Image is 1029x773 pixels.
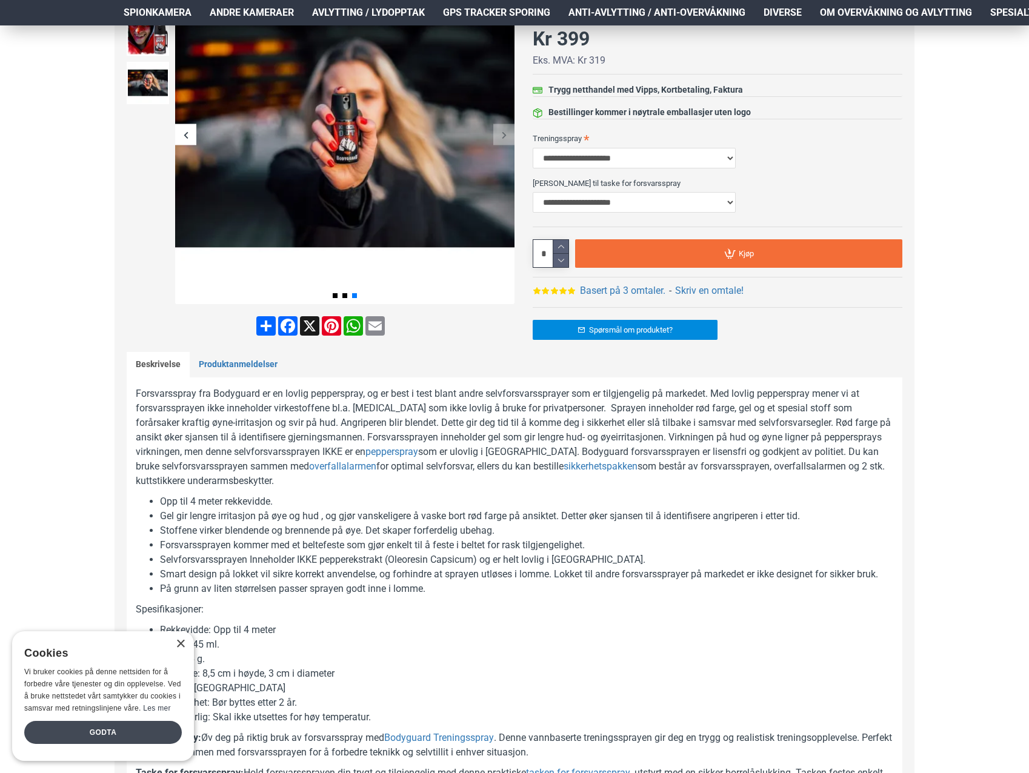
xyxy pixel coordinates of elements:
[384,731,494,745] a: Bodyguard Treningsspray
[533,128,902,148] label: Treningsspray
[580,284,665,298] a: Basert på 3 omtaler.
[136,386,893,488] p: Forsvarsspray fra Bodyguard er en lovlig pepperspray, og er best i test blant andre selvforsvarss...
[160,652,893,666] li: Vekt: 56 g.
[820,5,972,20] span: Om overvåkning og avlytting
[160,582,893,596] li: På grunn av liten størrelsen passer sprayen godt inne i lomme.
[564,459,638,474] a: sikkerhetspakken
[124,5,191,20] span: Spionkamera
[255,316,277,336] a: Share
[365,445,418,459] a: pepperspray
[533,320,718,340] a: Spørsmål om produktet?
[160,538,893,552] li: Forsvarssprayen kommer med et beltefeste som gjør enkelt til å feste i beltet for rask tilgjengel...
[160,666,893,681] li: Størrelse: 8,5 cm i høyde, 3 cm i diameter
[568,5,745,20] span: Anti-avlytting / Anti-overvåkning
[333,293,338,298] span: Go to slide 1
[143,704,170,712] a: Les mer, opens a new window
[24,721,182,744] div: Godta
[533,173,902,193] label: [PERSON_NAME] til taske for forsvarsspray
[160,567,893,582] li: Smart design på lokket vil sikre korrekt anvendelse, og forhindre at sprayen utløses i lomme. Lok...
[175,124,196,145] div: Previous slide
[675,284,744,298] a: Skriv en omtale!
[160,509,893,523] li: Gel gir lengre irritasjon på øye og hud , og gjør vanskeligere å vaske bort rød farge på ansiktet...
[127,352,190,377] a: Beskrivelse
[210,5,294,20] span: Andre kameraer
[160,681,893,695] li: Laget: I [GEOGRAPHIC_DATA]
[277,316,299,336] a: Facebook
[342,316,364,336] a: WhatsApp
[190,352,287,377] a: Produktanmeldelser
[160,695,893,710] li: Holdbarhet: Bør byttes etter 2 år.
[299,316,321,336] a: X
[309,459,376,474] a: overfallalarmen
[160,637,893,652] li: Volum: 45 ml.
[352,293,357,298] span: Go to slide 3
[342,293,347,298] span: Go to slide 2
[443,5,550,20] span: GPS Tracker Sporing
[321,316,342,336] a: Pinterest
[127,13,169,56] img: Forsvarsspray - Lovlig Pepperspray - SpyGadgets.no
[160,623,893,637] li: Rekkevidde: Opp til 4 meter
[24,668,181,712] span: Vi bruker cookies på denne nettsiden for å forbedre våre tjenester og din opplevelse. Ved å bruke...
[160,523,893,538] li: Stoffene virker blendende og brennende på øye. Det skaper forferdelig ubehag.
[739,250,754,257] span: Kjøp
[136,731,893,760] p: Øv deg på riktig bruk av forsvarsspray med . Denne vannbaserte treningssprayen gir deg en trygg o...
[160,494,893,509] li: Opp til 4 meter rekkevidde.
[764,5,802,20] span: Diverse
[312,5,425,20] span: Avlytting / Lydopptak
[127,62,169,104] img: Forsvarsspray - Lovlig Pepperspray - SpyGadgets.no
[24,640,174,666] div: Cookies
[548,106,751,119] div: Bestillinger kommer i nøytrale emballasjer uten logo
[364,316,386,336] a: Email
[669,285,671,296] b: -
[176,640,185,649] div: Close
[548,84,743,96] div: Trygg netthandel med Vipps, Kortbetaling, Faktura
[493,124,514,145] div: Next slide
[160,710,893,725] li: Brannfarlig: Skal ikke utsettes for høy temperatur.
[160,552,893,567] li: Selvforsvarssprayen Inneholder IKKE pepperekstrakt (Oleoresin Capsicum) og er helt lovlig i [GEOG...
[533,24,590,53] div: Kr 399
[136,602,893,617] p: Spesifikasjoner:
